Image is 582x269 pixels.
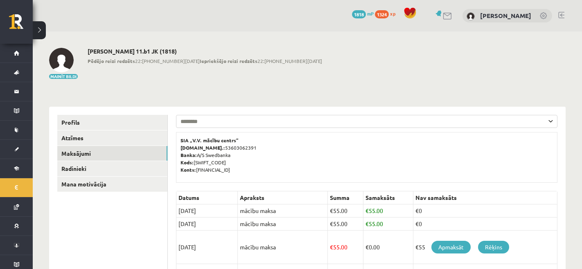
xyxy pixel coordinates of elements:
[180,137,239,143] b: SIA „V.V. mācību centrs”
[57,130,167,146] a: Atzīmes
[328,191,363,204] th: Summa
[57,161,167,176] a: Radinieki
[200,58,257,64] b: Iepriekšējo reizi redzēts
[88,48,322,55] h2: [PERSON_NAME] 11.b1 JK (1818)
[375,10,399,17] a: 1324 xp
[467,12,475,20] img: Adriana Viola Jalovecka
[375,10,389,18] span: 1324
[180,152,197,158] b: Banka:
[330,207,333,214] span: €
[478,241,509,253] a: Rēķins
[88,57,322,65] span: 22:[PHONE_NUMBER][DATE] 22:[PHONE_NUMBER][DATE]
[365,243,369,251] span: €
[176,204,238,217] td: [DATE]
[180,159,194,166] b: Kods:
[88,58,135,64] b: Pēdējo reizi redzēts
[57,115,167,130] a: Profils
[330,220,333,227] span: €
[330,243,333,251] span: €
[413,217,557,231] td: €0
[49,48,74,72] img: Adriana Viola Jalovecka
[431,241,471,253] a: Apmaksāt
[328,231,363,264] td: 55.00
[238,204,328,217] td: mācību maksa
[352,10,374,17] a: 1818 mP
[367,10,374,17] span: mP
[9,14,33,35] a: Rīgas 1. Tālmācības vidusskola
[363,191,413,204] th: Samaksāts
[180,137,553,173] p: 53603062391 A/S Swedbanka [SWIFT_CODE] [FINANCIAL_ID]
[49,74,78,79] button: Mainīt bildi
[180,166,196,173] b: Konts:
[176,191,238,204] th: Datums
[413,231,557,264] td: €55
[352,10,366,18] span: 1818
[57,177,167,192] a: Mana motivācija
[480,11,531,20] a: [PERSON_NAME]
[238,191,328,204] th: Apraksts
[363,204,413,217] td: 55.00
[176,231,238,264] td: [DATE]
[238,231,328,264] td: mācību maksa
[180,144,225,151] b: [DOMAIN_NAME].:
[328,204,363,217] td: 55.00
[363,217,413,231] td: 55.00
[238,217,328,231] td: mācību maksa
[413,191,557,204] th: Nav samaksāts
[390,10,395,17] span: xp
[57,146,167,161] a: Maksājumi
[413,204,557,217] td: €0
[176,217,238,231] td: [DATE]
[365,207,369,214] span: €
[328,217,363,231] td: 55.00
[363,231,413,264] td: 0.00
[365,220,369,227] span: €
